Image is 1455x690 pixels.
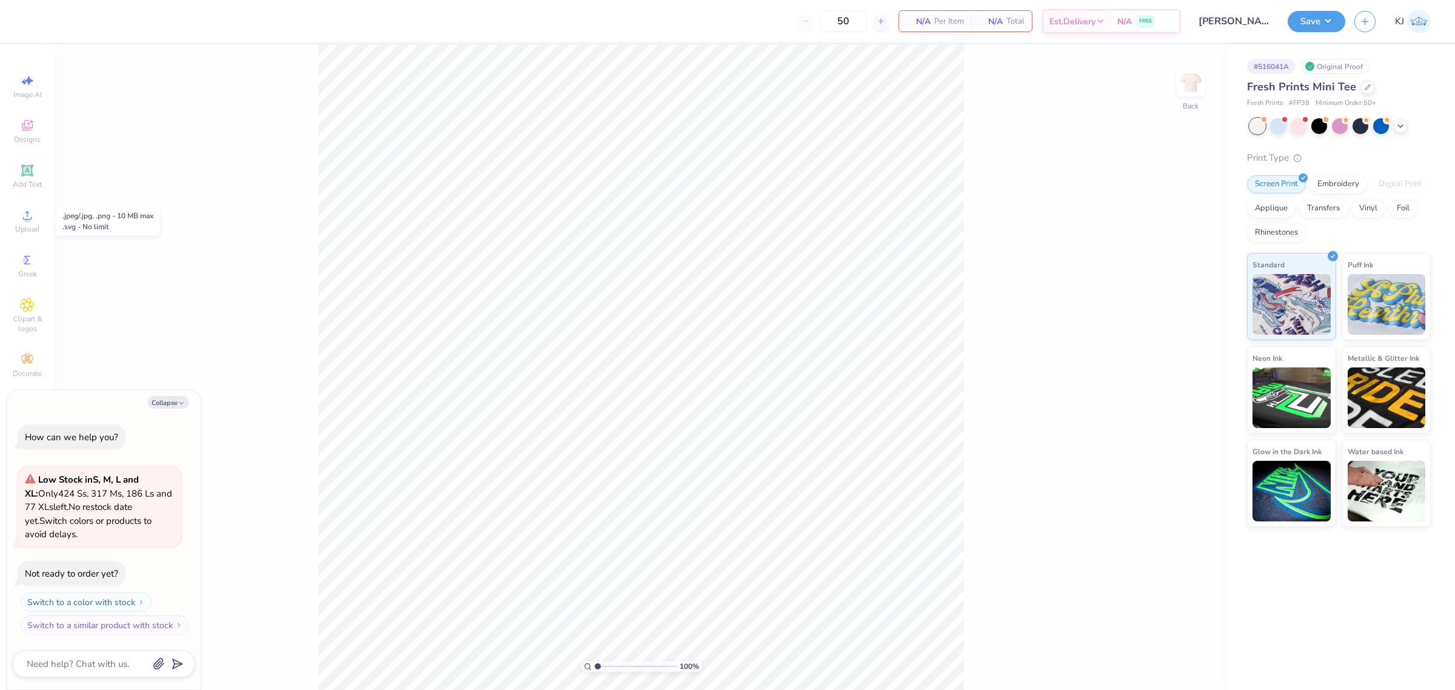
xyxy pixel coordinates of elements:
[1371,175,1430,193] div: Digital Print
[13,179,42,189] span: Add Text
[1247,59,1296,74] div: # 516041A
[25,474,172,540] span: Only 424 Ss, 317 Ms, 186 Ls and 77 XLs left. Switch colors or products to avoid delays.
[21,592,152,612] button: Switch to a color with stock
[1189,9,1279,33] input: Untitled Design
[1179,70,1203,95] img: Back
[1253,445,1322,458] span: Glow in the Dark Ink
[18,269,37,279] span: Greek
[1395,15,1404,28] span: KJ
[1253,274,1331,335] img: Standard
[14,135,41,144] span: Designs
[1299,199,1348,218] div: Transfers
[1247,199,1296,218] div: Applique
[1288,11,1345,32] button: Save
[1247,224,1306,242] div: Rhinestones
[680,661,699,672] span: 100 %
[1117,15,1132,28] span: N/A
[978,15,1003,28] span: N/A
[62,221,153,232] div: .svg - No limit
[138,598,145,606] img: Switch to a color with stock
[1247,175,1306,193] div: Screen Print
[1302,59,1370,74] div: Original Proof
[1289,98,1309,109] span: # FP38
[13,369,42,378] span: Decorate
[1348,274,1426,335] img: Puff Ink
[21,615,189,635] button: Switch to a similar product with stock
[1247,98,1283,109] span: Fresh Prints
[1253,461,1331,521] img: Glow in the Dark Ink
[1348,352,1419,364] span: Metallic & Glitter Ink
[148,396,189,409] button: Collapse
[1006,15,1025,28] span: Total
[15,224,39,234] span: Upload
[25,431,118,443] div: How can we help you?
[1139,17,1152,25] span: FREE
[1253,352,1282,364] span: Neon Ink
[25,474,139,500] strong: Low Stock in S, M, L and XL :
[62,210,153,221] div: .jpeg/.jpg, .png - 10 MB max
[1348,445,1403,458] span: Water based Ink
[1253,367,1331,428] img: Neon Ink
[1351,199,1385,218] div: Vinyl
[1183,101,1199,112] div: Back
[6,314,48,333] span: Clipart & logos
[934,15,964,28] span: Per Item
[1348,367,1426,428] img: Metallic & Glitter Ink
[820,10,867,32] input: – –
[1049,15,1095,28] span: Est. Delivery
[1247,79,1356,94] span: Fresh Prints Mini Tee
[1348,258,1373,271] span: Puff Ink
[1348,461,1426,521] img: Water based Ink
[1309,175,1367,193] div: Embroidery
[906,15,931,28] span: N/A
[25,501,132,527] span: No restock date yet.
[1395,10,1431,33] a: KJ
[1407,10,1431,33] img: Kendra Jingco
[1253,258,1285,271] span: Standard
[13,90,42,99] span: Image AI
[175,621,182,629] img: Switch to a similar product with stock
[1389,199,1417,218] div: Foil
[1316,98,1376,109] span: Minimum Order: 50 +
[25,568,118,580] div: Not ready to order yet?
[1247,151,1431,165] div: Print Type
